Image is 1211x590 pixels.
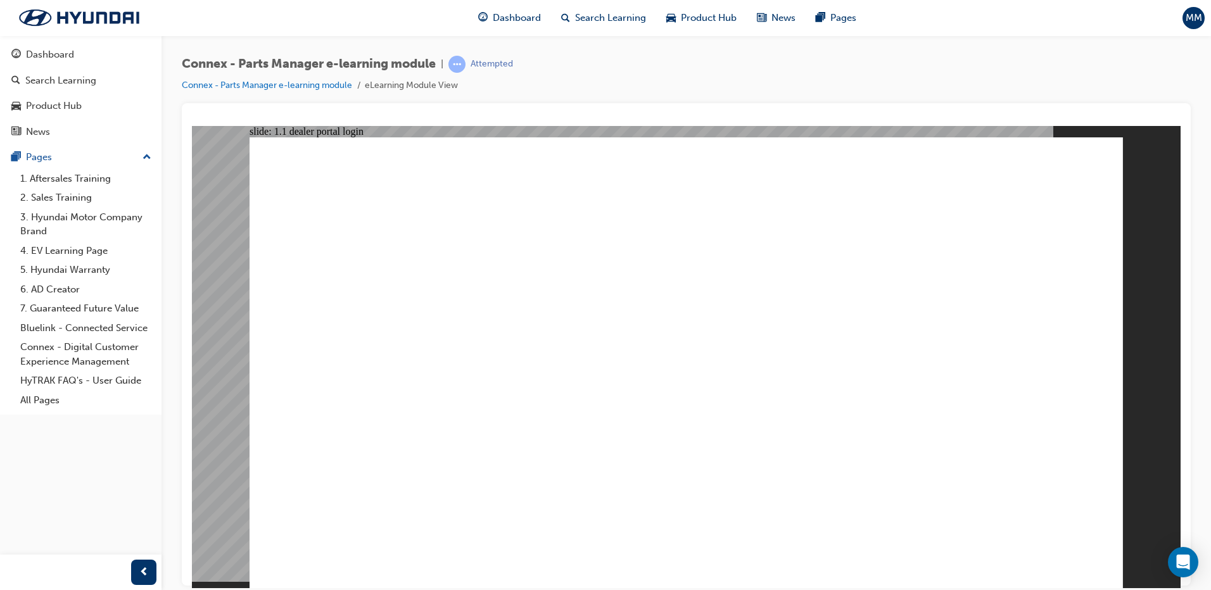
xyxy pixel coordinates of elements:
span: learningRecordVerb_ATTEMPT-icon [448,56,466,73]
a: car-iconProduct Hub [656,5,747,31]
span: search-icon [561,10,570,26]
span: car-icon [11,101,21,112]
li: eLearning Module View [365,78,458,93]
a: 2. Sales Training [15,188,156,208]
div: Dashboard [26,47,74,62]
span: search-icon [11,75,20,87]
a: 7. Guaranteed Future Value [15,299,156,318]
span: news-icon [11,127,21,138]
a: 1. Aftersales Training [15,169,156,189]
span: Search Learning [575,11,646,25]
span: Dashboard [493,11,541,25]
span: News [771,11,796,25]
a: News [5,120,156,144]
span: prev-icon [139,565,149,581]
span: MM [1186,11,1202,25]
img: Trak [6,4,152,31]
button: MM [1182,7,1205,29]
span: guage-icon [478,10,488,26]
button: Pages [5,146,156,169]
div: Pages [26,150,52,165]
a: 5. Hyundai Warranty [15,260,156,280]
span: Pages [830,11,856,25]
span: up-icon [143,149,151,166]
span: news-icon [757,10,766,26]
a: 4. EV Learning Page [15,241,156,261]
a: Bluelink - Connected Service [15,318,156,338]
span: Connex - Parts Manager e-learning module [182,57,436,72]
a: Connex - Parts Manager e-learning module [182,80,352,91]
div: Search Learning [25,73,96,88]
a: search-iconSearch Learning [551,5,656,31]
div: Attempted [471,58,513,70]
span: guage-icon [11,49,21,61]
button: DashboardSearch LearningProduct HubNews [5,41,156,146]
a: Connex - Digital Customer Experience Management [15,337,156,371]
span: | [441,57,443,72]
a: 6. AD Creator [15,280,156,299]
a: guage-iconDashboard [468,5,551,31]
div: Product Hub [26,99,82,113]
a: news-iconNews [747,5,806,31]
a: All Pages [15,391,156,410]
a: Dashboard [5,43,156,66]
a: 3. Hyundai Motor Company Brand [15,208,156,241]
span: Product Hub [681,11,737,25]
a: Search Learning [5,69,156,92]
a: Product Hub [5,94,156,118]
span: pages-icon [11,152,21,163]
span: car-icon [666,10,676,26]
a: pages-iconPages [806,5,866,31]
a: HyTRAK FAQ's - User Guide [15,371,156,391]
span: pages-icon [816,10,825,26]
div: Open Intercom Messenger [1168,547,1198,577]
div: News [26,125,50,139]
